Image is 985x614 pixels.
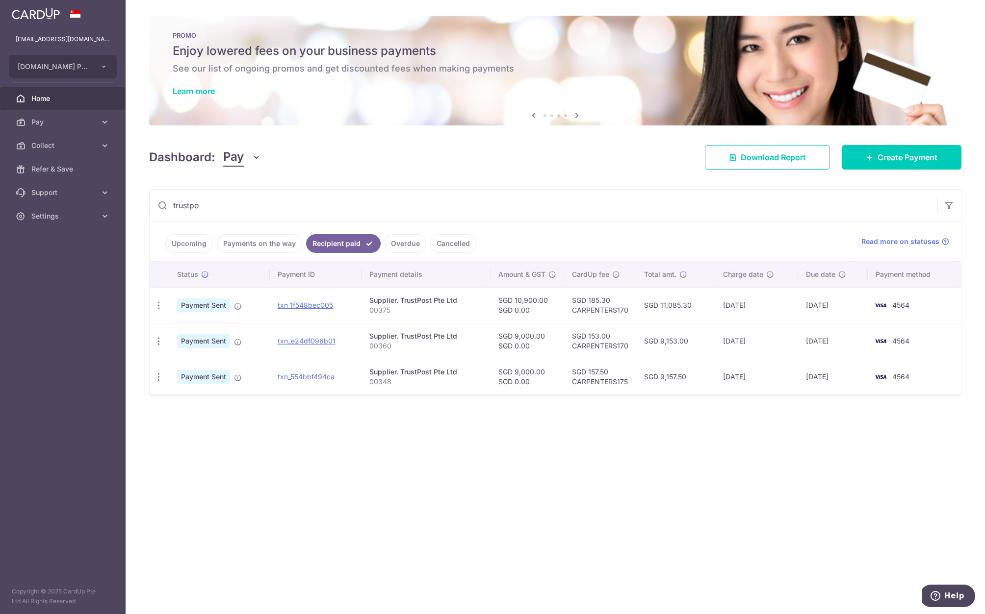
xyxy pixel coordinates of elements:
td: [DATE] [798,359,868,394]
a: Payments on the way [217,234,302,253]
p: PROMO [173,31,938,39]
span: Pay [223,148,244,167]
td: SGD 9,000.00 SGD 0.00 [491,323,564,359]
a: txn_e24df096b01 [278,337,336,345]
a: Overdue [385,234,426,253]
h5: Enjoy lowered fees on your business payments [173,43,938,59]
a: Download Report [705,145,830,170]
td: [DATE] [715,323,799,359]
span: Status [177,270,198,279]
span: [DOMAIN_NAME] PTE. LTD. [18,62,90,72]
span: Charge date [723,270,763,279]
span: Download Report [741,151,806,163]
td: SGD 185.30 CARPENTERS170 [564,287,636,323]
span: Collect [31,141,96,150]
span: 4564 [892,337,909,345]
input: Search by recipient name, payment id or reference [150,190,937,221]
td: SGD 9,000.00 SGD 0.00 [491,359,564,394]
span: Pay [31,117,96,127]
th: Payment method [868,262,961,287]
td: SGD 9,153.00 [636,323,715,359]
p: 00375 [369,305,483,315]
th: Payment ID [270,262,362,287]
a: txn_1f548bec005 [278,301,333,309]
td: [DATE] [798,287,868,323]
span: Due date [806,270,835,279]
th: Payment details [362,262,491,287]
td: SGD 153.00 CARPENTERS170 [564,323,636,359]
span: Payment Sent [177,334,230,348]
td: [DATE] [798,323,868,359]
button: [DOMAIN_NAME] PTE. LTD. [9,55,117,78]
a: Read more on statuses [861,237,949,246]
iframe: Opens a widget where you can find more information [922,585,975,609]
a: Create Payment [842,145,961,170]
h6: See our list of ongoing promos and get discounted fees when making payments [173,63,938,74]
div: Supplier. TrustPost Pte Ltd [369,331,483,341]
span: 4564 [892,372,909,381]
td: SGD 10,900.00 SGD 0.00 [491,287,564,323]
img: Bank Card [871,335,890,347]
a: Cancelled [430,234,476,253]
span: Home [31,94,96,103]
span: Payment Sent [177,298,230,312]
h4: Dashboard: [149,148,215,166]
img: Latest Promos Banner [149,16,961,125]
img: Bank Card [871,371,890,383]
td: SGD 11,085.30 [636,287,715,323]
span: Total amt. [644,270,676,279]
div: Supplier. TrustPost Pte Ltd [369,367,483,377]
span: Amount & GST [498,270,545,279]
a: Recipient paid [306,234,381,253]
td: [DATE] [715,287,799,323]
span: Create Payment [878,151,937,163]
span: CardUp fee [572,270,609,279]
td: [DATE] [715,359,799,394]
span: 4564 [892,301,909,309]
p: [EMAIL_ADDRESS][DOMAIN_NAME] [16,34,110,44]
div: Supplier. TrustPost Pte Ltd [369,295,483,305]
span: Settings [31,211,96,221]
td: SGD 9,157.50 [636,359,715,394]
span: Refer & Save [31,164,96,174]
td: SGD 157.50 CARPENTERS175 [564,359,636,394]
button: Pay [223,148,261,167]
span: Payment Sent [177,370,230,384]
a: txn_554bbf494ca [278,372,335,381]
a: Learn more [173,86,215,96]
span: Support [31,188,96,197]
span: Read more on statuses [861,237,939,246]
img: CardUp [12,8,60,20]
img: Bank Card [871,299,890,311]
p: 00348 [369,377,483,387]
a: Upcoming [165,234,213,253]
p: 00360 [369,341,483,351]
